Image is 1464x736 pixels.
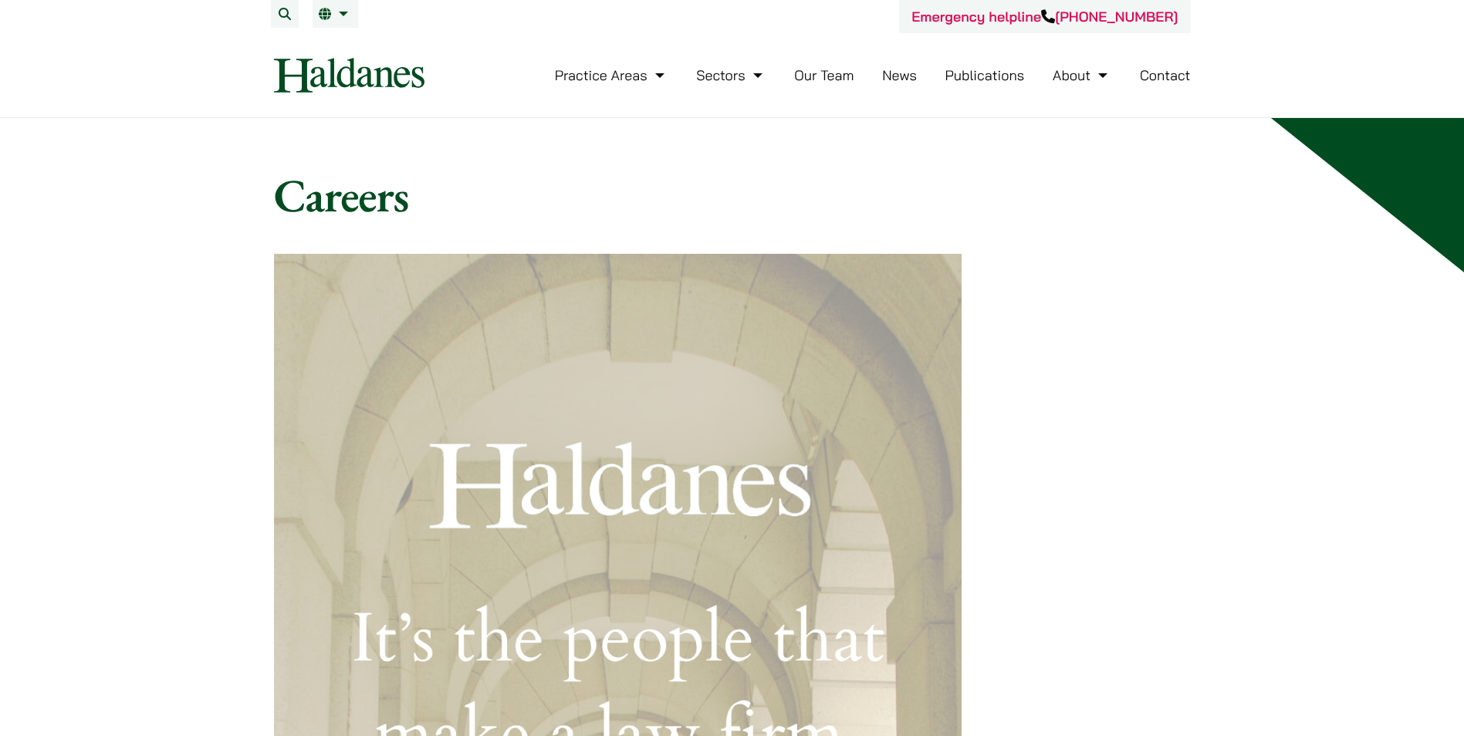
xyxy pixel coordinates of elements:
[945,66,1025,84] a: Publications
[555,66,668,84] a: Practice Areas
[274,167,1191,223] h1: Careers
[794,66,854,84] a: Our Team
[274,58,424,93] img: Logo of Haldanes
[1053,66,1111,84] a: About
[319,8,352,20] a: EN
[911,8,1178,25] a: Emergency helpline[PHONE_NUMBER]
[696,66,766,84] a: Sectors
[882,66,917,84] a: News
[1140,66,1191,84] a: Contact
